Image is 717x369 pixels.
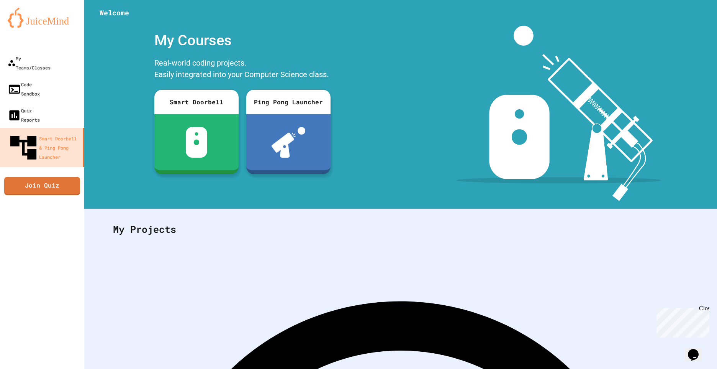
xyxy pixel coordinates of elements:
a: Join Quiz [4,177,80,195]
img: logo-orange.svg [8,8,77,28]
div: My Teams/Classes [8,54,51,72]
iframe: chat widget [653,305,709,338]
div: Real-world coding projects. Easily integrated into your Computer Science class. [151,55,334,84]
div: Chat with us now!Close [3,3,53,49]
img: sdb-white.svg [186,127,208,158]
div: My Projects [105,214,696,244]
img: ppl-with-ball.png [272,127,306,158]
div: Code Sandbox [8,80,40,98]
div: Ping Pong Launcher [246,90,331,114]
img: banner-image-my-projects.png [456,26,661,201]
div: My Courses [151,26,334,55]
iframe: chat widget [685,338,709,361]
div: Quiz Reports [8,106,40,124]
div: Smart Doorbell [154,90,239,114]
div: Smart Doorbell & Ping Pong Launcher [8,132,80,163]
